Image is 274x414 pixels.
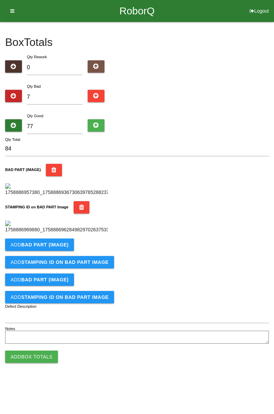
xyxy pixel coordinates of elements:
[5,291,114,303] button: AddSTAMPING ID on BAD PART Image
[5,36,269,48] h4: Box Totals
[5,221,108,233] img: 1758886969880_17588869628498297026375335104993.jpg
[5,304,37,309] label: Defect Description
[21,277,68,282] b: BAD PART (IMAGE)
[5,256,114,268] button: AddSTAMPING ID on BAD PART Image
[27,114,43,118] label: Qty Good
[27,84,41,88] label: Qty Bad
[21,294,109,300] b: STAMPING ID on BAD PART Image
[27,55,47,59] label: Qty Rework
[21,259,109,265] b: STAMPING ID on BAD PART Image
[5,239,74,251] button: AddBAD PART (IMAGE)
[74,201,90,214] button: STAMPING ID on BAD PART Image
[46,164,62,176] button: BAD PART (IMAGE)
[5,183,108,196] img: 1758886957380_17588869367306397852882373989971.jpg
[5,168,41,172] b: BAD PART (IMAGE)
[5,326,15,332] label: Notes
[5,273,74,286] button: AddBAD PART (IMAGE)
[5,351,58,363] button: AddBox Totals
[21,242,68,247] b: BAD PART (IMAGE)
[5,205,68,209] b: STAMPING ID on BAD PART Image
[5,137,20,143] label: Qty Total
